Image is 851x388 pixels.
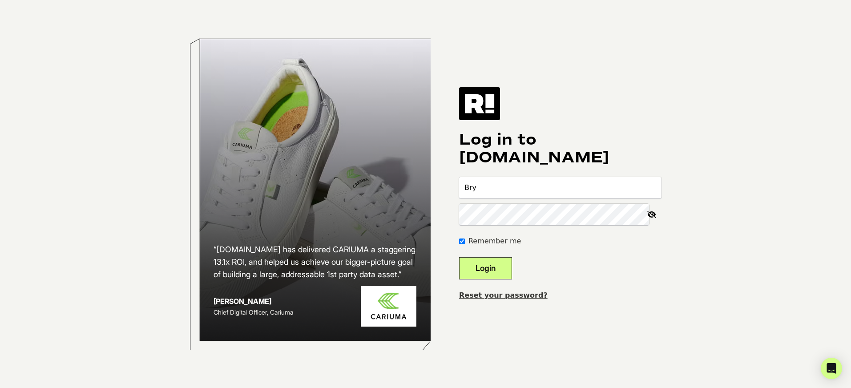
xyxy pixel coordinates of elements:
[459,291,548,299] a: Reset your password?
[459,257,512,279] button: Login
[214,308,293,316] span: Chief Digital Officer, Cariuma
[821,358,842,379] div: Open Intercom Messenger
[459,87,500,120] img: Retention.com
[459,131,661,166] h1: Log in to [DOMAIN_NAME]
[214,243,416,281] h2: “[DOMAIN_NAME] has delivered CARIUMA a staggering 13.1x ROI, and helped us achieve our bigger-pic...
[468,236,521,247] label: Remember me
[459,177,661,198] input: Email
[214,297,271,306] strong: [PERSON_NAME]
[361,286,416,327] img: Cariuma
